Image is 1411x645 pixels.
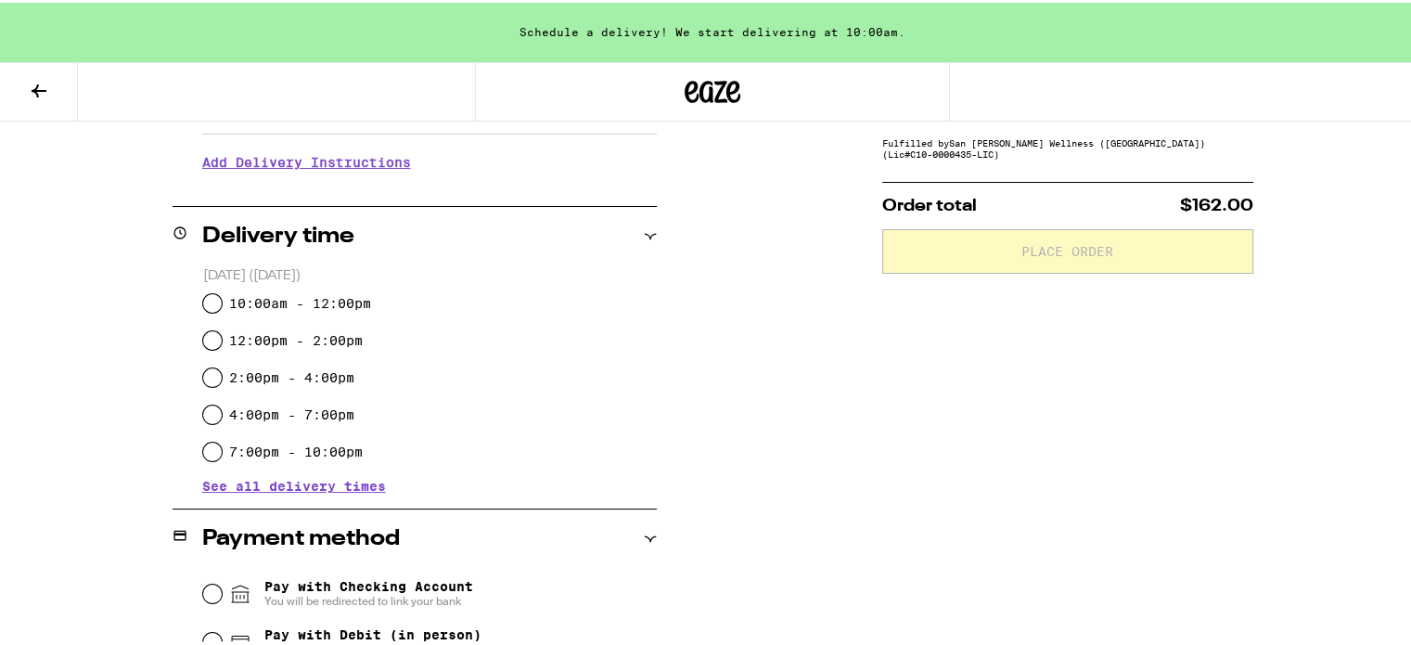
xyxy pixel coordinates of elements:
[202,223,354,245] h2: Delivery time
[882,195,977,212] span: Order total
[202,525,400,548] h2: Payment method
[1021,242,1113,255] span: Place Order
[882,226,1253,271] button: Place Order
[264,576,473,606] span: Pay with Checking Account
[11,13,134,28] span: Hi. Need any help?
[1180,195,1253,212] span: $162.00
[229,442,363,457] label: 7:00pm - 10:00pm
[882,135,1253,157] div: Fulfilled by San [PERSON_NAME] Wellness ([GEOGRAPHIC_DATA]) (Lic# C10-0000435-LIC )
[229,293,371,308] label: 10:00am - 12:00pm
[202,138,657,181] h3: Add Delivery Instructions
[229,405,354,419] label: 4:00pm - 7:00pm
[202,477,386,490] button: See all delivery times
[229,368,354,382] label: 2:00pm - 4:00pm
[264,591,473,606] span: You will be redirected to link your bank
[264,625,481,639] span: Pay with Debit (in person)
[202,181,657,196] p: We'll contact you at [PHONE_NUMBER] when we arrive
[203,264,657,282] p: [DATE] ([DATE])
[229,330,363,345] label: 12:00pm - 2:00pm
